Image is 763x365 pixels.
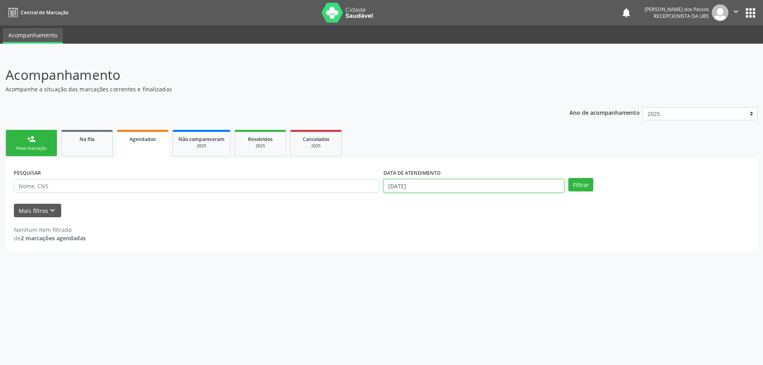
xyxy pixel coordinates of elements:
input: Selecione um intervalo [383,179,564,193]
button: Mais filtroskeyboard_arrow_down [14,204,61,218]
div: 2025 [178,143,225,149]
button: notifications [621,7,632,18]
p: Acompanhamento [6,65,532,85]
button:  [728,4,744,21]
a: Central de Marcação [6,6,68,19]
span: Cancelados [303,136,329,143]
div: de [14,234,86,242]
i: keyboard_arrow_down [48,206,57,215]
p: Ano de acompanhamento [569,107,640,117]
div: 2025 [240,143,280,149]
strong: 2 marcações agendadas [21,234,86,242]
span: Na fila [79,136,95,143]
div: 2025 [296,143,336,149]
div: Nenhum item filtrado [14,226,86,234]
span: Resolvidos [248,136,273,143]
img: img [712,4,728,21]
span: Agendados [130,136,156,143]
span: Não compareceram [178,136,225,143]
p: Acompanhe a situação das marcações correntes e finalizadas [6,85,532,93]
a: Acompanhamento [3,28,63,44]
span: Recepcionista da UBS [654,13,709,19]
i:  [732,7,740,16]
div: [PERSON_NAME] dos Passos [645,6,709,13]
label: PESQUISAR [14,167,41,179]
div: person_add [27,135,36,143]
span: Central de Marcação [21,9,68,16]
label: DATA DE ATENDIMENTO [383,167,441,179]
button: apps [744,6,757,20]
button: Filtrar [568,178,593,191]
input: Nome, CNS [14,179,380,193]
div: Nova marcação [12,145,51,151]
